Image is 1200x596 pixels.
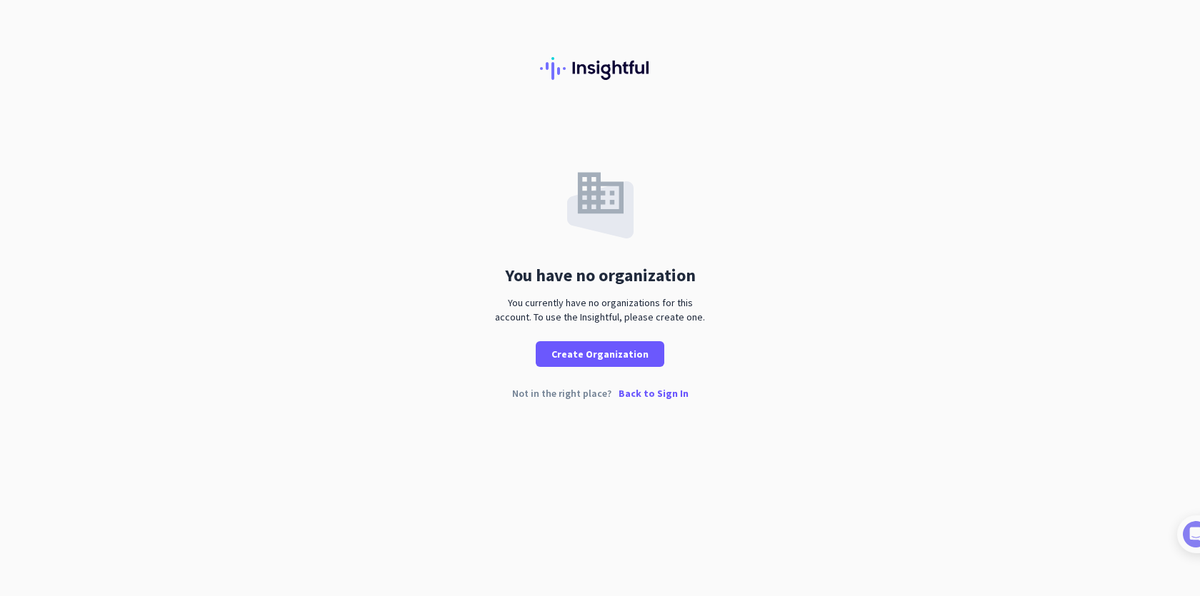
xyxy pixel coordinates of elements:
img: Insightful [540,57,660,80]
span: Create Organization [551,347,649,361]
div: You currently have no organizations for this account. To use the Insightful, please create one. [489,296,711,324]
div: You have no organization [505,267,696,284]
p: Back to Sign In [619,388,689,398]
button: Create Organization [536,341,664,367]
